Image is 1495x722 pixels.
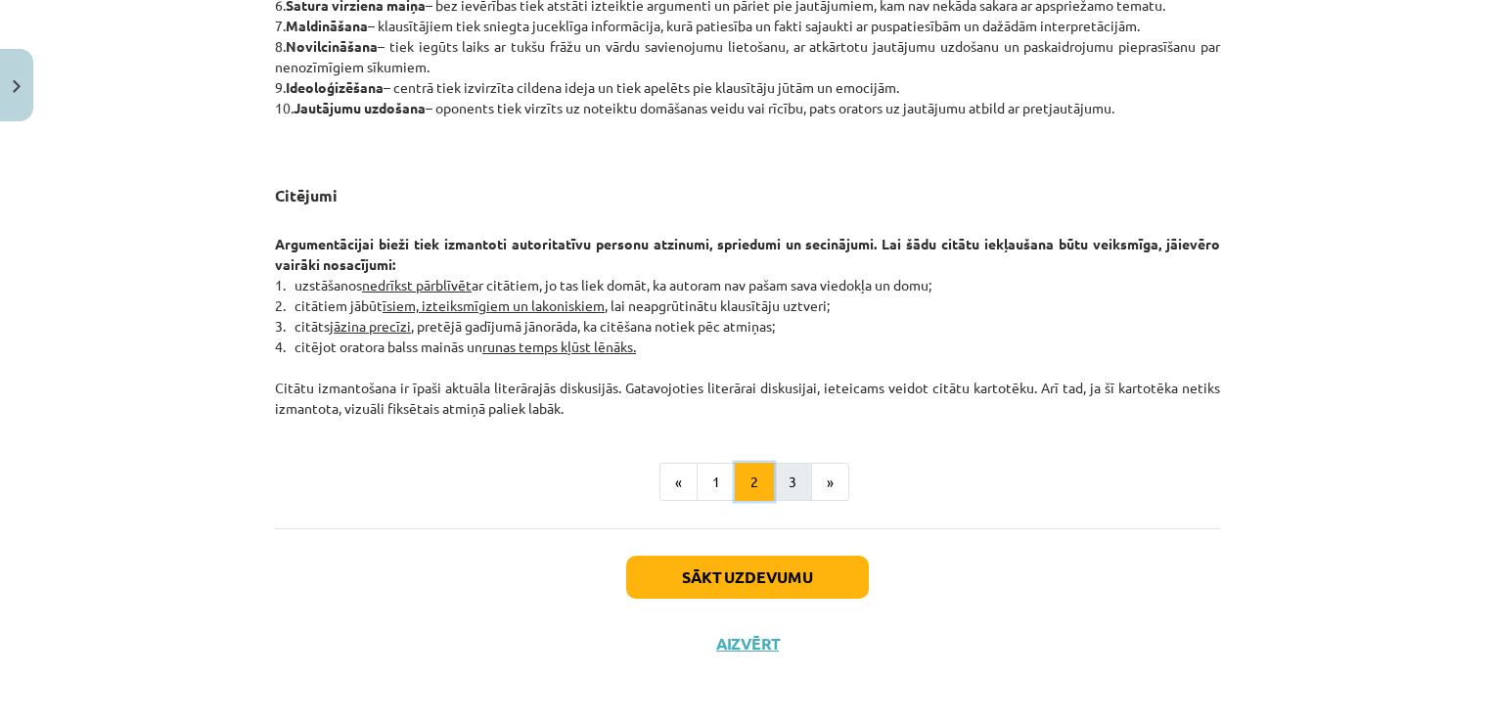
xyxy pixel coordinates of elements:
[275,463,1220,502] nav: Page navigation example
[275,235,1220,273] strong: Argumentācijai bieži tiek izmantoti autoritatīvu personu atzinumi, spriedumi un secinājumi. Lai š...
[275,185,338,205] strong: Citējumi
[383,296,605,314] u: īsiem, izteiksmīgiem un lakoniskiem
[294,99,426,116] strong: Jautājumu uzdošana
[13,80,21,93] img: icon-close-lesson-0947bae3869378f0d4975bcd49f059093ad1ed9edebbc8119c70593378902aed.svg
[286,17,368,34] strong: Maldināšana
[286,37,378,55] strong: Novilcināšana
[275,213,1220,419] p: 1. uzstāšanos ar citātiem, jo tas liek domāt, ka autoram nav pašam sava viedokļa un domu; 2. citā...
[362,276,472,293] u: nedrīkst pārblīvēt
[659,463,698,502] button: «
[811,463,849,502] button: »
[710,634,785,654] button: Aizvērt
[482,338,636,355] u: runas temps kļūst lēnāks.
[773,463,812,502] button: 3
[330,317,411,335] u: jāzina precīzi
[735,463,774,502] button: 2
[626,556,869,599] button: Sākt uzdevumu
[697,463,736,502] button: 1
[286,78,384,96] strong: Ideoloģizēšana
